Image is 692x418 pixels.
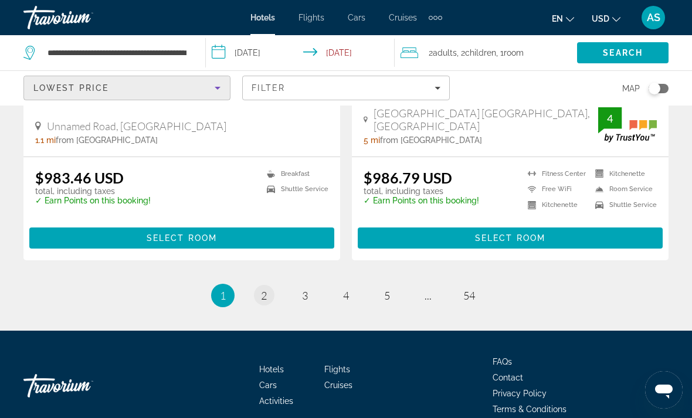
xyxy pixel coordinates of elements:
[577,42,669,63] button: Search
[364,186,479,196] p: total, including taxes
[463,289,475,302] span: 54
[147,233,217,243] span: Select Room
[33,81,221,95] mat-select: Sort by
[261,169,328,179] li: Breakfast
[389,13,417,22] a: Cruises
[252,83,285,93] span: Filter
[47,120,226,132] span: Unnamed Road, [GEOGRAPHIC_DATA]
[23,284,669,307] nav: Pagination
[220,289,226,302] span: 1
[384,289,390,302] span: 5
[622,80,640,97] span: Map
[433,48,457,57] span: Adults
[259,365,284,374] a: Hotels
[589,185,657,195] li: Room Service
[493,405,567,414] a: Terms & Conditions
[242,76,449,100] button: Filters
[364,135,380,145] span: 5 mi
[35,169,124,186] ins: $983.46 USD
[598,107,657,142] img: TrustYou guest rating badge
[358,230,663,243] a: Select Room
[647,12,660,23] span: AS
[429,45,457,61] span: 2
[592,10,620,27] button: Change currency
[522,200,589,210] li: Kitchenette
[35,196,151,205] p: ✓ Earn Points on this booking!
[522,169,589,179] li: Fitness Center
[592,14,609,23] span: USD
[645,371,683,409] iframe: Кнопка запуска окна обмена сообщениями
[552,10,574,27] button: Change language
[261,289,267,302] span: 2
[429,8,442,27] button: Extra navigation items
[364,169,452,186] ins: $986.79 USD
[374,107,598,132] span: [GEOGRAPHIC_DATA] [GEOGRAPHIC_DATA], [GEOGRAPHIC_DATA]
[589,200,657,210] li: Shuttle Service
[395,35,577,70] button: Travelers: 2 adults, 2 children
[364,196,479,205] p: ✓ Earn Points on this booking!
[324,380,352,390] a: Cruises
[35,135,56,145] span: 1.1 mi
[343,289,349,302] span: 4
[493,357,512,366] a: FAQs
[261,185,328,195] li: Shuttle Service
[589,169,657,179] li: Kitchenette
[640,83,669,94] button: Toggle map
[457,45,496,61] span: , 2
[259,396,293,406] a: Activities
[56,135,158,145] span: from [GEOGRAPHIC_DATA]
[475,233,545,243] span: Select Room
[493,373,523,382] a: Contact
[598,111,622,125] div: 4
[552,14,563,23] span: en
[298,13,324,22] a: Flights
[493,389,547,398] a: Privacy Policy
[35,186,151,196] p: total, including taxes
[380,135,482,145] span: from [GEOGRAPHIC_DATA]
[29,230,334,243] a: Select Room
[23,2,141,33] a: Travorium
[465,48,496,57] span: Children
[33,83,108,93] span: Lowest Price
[324,365,350,374] a: Flights
[638,5,669,30] button: User Menu
[259,380,277,390] a: Cars
[504,48,524,57] span: Room
[46,44,188,62] input: Search hotel destination
[23,368,141,403] a: Go Home
[358,227,663,249] button: Select Room
[29,227,334,249] button: Select Room
[302,289,308,302] span: 3
[603,48,643,57] span: Search
[522,185,589,195] li: Free WiFi
[425,289,432,302] span: ...
[348,13,365,22] a: Cars
[206,35,394,70] button: Select check in and out date
[250,13,275,22] a: Hotels
[496,45,524,61] span: , 1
